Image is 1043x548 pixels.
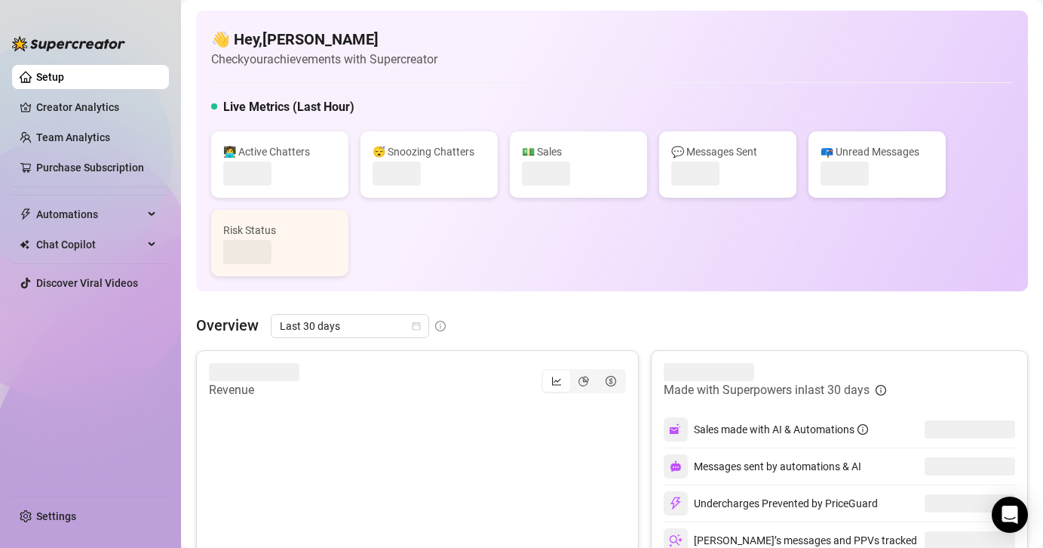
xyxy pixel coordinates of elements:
div: 👩‍💻 Active Chatters [223,143,336,160]
img: svg%3e [669,534,683,547]
div: Open Intercom Messenger [992,497,1028,533]
img: svg%3e [669,497,683,510]
div: Messages sent by automations & AI [664,454,861,479]
span: Automations [36,202,143,226]
div: segmented control [541,369,626,393]
span: pie-chart [578,376,589,386]
span: info-circle [876,385,886,396]
span: thunderbolt [20,208,32,220]
article: Overview [196,314,259,337]
div: 💬 Messages Sent [671,143,784,160]
div: 😴 Snoozing Chatters [373,143,486,160]
span: line-chart [551,376,562,386]
a: Setup [36,71,64,83]
div: 💵 Sales [522,143,635,160]
article: Made with Superpowers in last 30 days [664,381,870,399]
img: Chat Copilot [20,239,29,250]
div: Risk Status [223,222,336,239]
article: Revenue [209,381,299,399]
div: Sales made with AI & Automations [694,421,868,438]
img: logo-BBDzfeDw.svg [12,36,125,51]
span: dollar-circle [606,376,616,386]
span: Last 30 days [280,315,420,337]
div: Undercharges Prevented by PriceGuard [664,491,878,516]
h4: 👋 Hey, [PERSON_NAME] [211,29,437,50]
div: 📪 Unread Messages [821,143,934,160]
a: Creator Analytics [36,95,157,119]
a: Team Analytics [36,131,110,143]
h5: Live Metrics (Last Hour) [223,98,354,116]
a: Purchase Subscription [36,162,144,174]
span: info-circle [435,321,446,331]
span: Chat Copilot [36,232,143,257]
img: svg%3e [670,460,682,473]
img: svg%3e [669,423,683,436]
span: info-circle [857,424,868,435]
a: Discover Viral Videos [36,277,138,289]
span: calendar [412,322,421,331]
article: Check your achievements with Supercreator [211,50,437,69]
a: Settings [36,510,76,522]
